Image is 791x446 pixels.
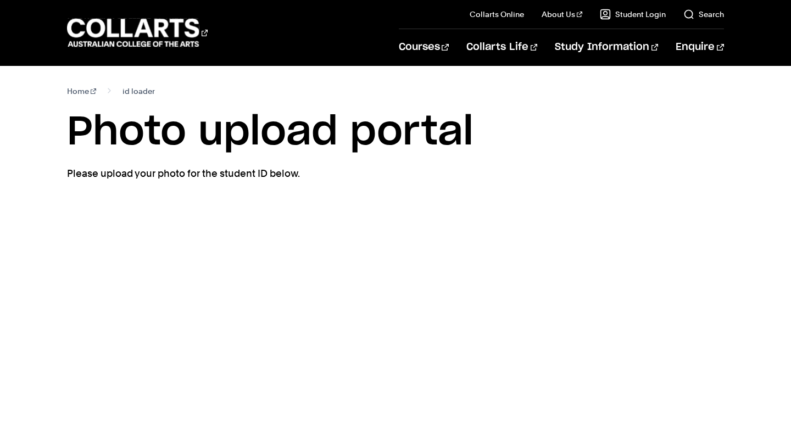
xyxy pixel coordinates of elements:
a: Home [67,83,96,99]
a: Student Login [600,9,666,20]
a: Enquire [676,29,723,65]
div: Go to homepage [67,17,208,48]
a: Study Information [555,29,658,65]
p: Please upload your photo for the student ID below. [67,166,468,181]
span: id loader [122,83,155,99]
h1: Photo upload portal [67,108,723,157]
a: Search [683,9,724,20]
a: Courses [399,29,449,65]
a: About Us [542,9,582,20]
a: Collarts Online [470,9,524,20]
a: Collarts Life [466,29,537,65]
